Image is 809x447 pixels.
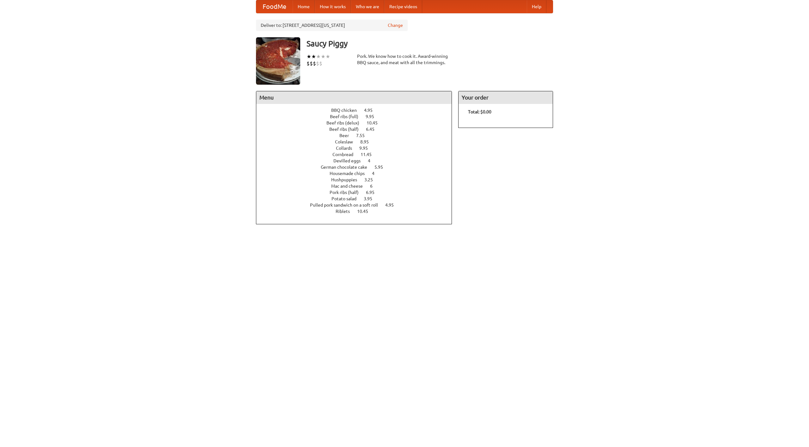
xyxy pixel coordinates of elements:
a: Home [293,0,315,13]
span: 9.95 [366,114,380,119]
a: Beef ribs (delux) 10.45 [326,120,389,125]
li: $ [307,60,310,67]
li: $ [313,60,316,67]
span: Beef ribs (half) [329,127,365,132]
h4: Your order [459,91,553,104]
div: Pork. We know how to cook it. Award-winning BBQ sauce, and meat with all the trimmings. [357,53,452,66]
a: Housemade chips 4 [330,171,386,176]
span: 3.95 [364,196,379,201]
span: Riblets [336,209,356,214]
span: Potato salad [332,196,363,201]
a: Coleslaw 8.95 [335,139,380,144]
span: Collards [336,146,358,151]
li: ★ [316,53,321,60]
a: Pork ribs (half) 6.95 [330,190,386,195]
span: 9.95 [359,146,374,151]
span: 4 [372,171,381,176]
a: Who we are [351,0,384,13]
div: Deliver to: [STREET_ADDRESS][US_STATE] [256,20,408,31]
a: Help [527,0,546,13]
span: Coleslaw [335,139,359,144]
a: Hushpuppies 3.25 [331,177,385,182]
a: Potato salad 3.95 [332,196,384,201]
span: Housemade chips [330,171,371,176]
span: 10.45 [357,209,374,214]
span: 6.45 [366,127,381,132]
li: ★ [321,53,325,60]
a: German chocolate cake 5.95 [321,165,395,170]
h4: Menu [256,91,452,104]
a: Collards 9.95 [336,146,380,151]
a: Beer 7.55 [339,133,376,138]
li: ★ [311,53,316,60]
span: Beef ribs (full) [330,114,365,119]
span: 6 [370,184,379,189]
span: 10.45 [367,120,384,125]
span: 5.95 [374,165,389,170]
span: Mac and cheese [331,184,369,189]
a: Change [388,22,403,28]
a: Cornbread 11.45 [332,152,383,157]
a: Pulled pork sandwich on a soft roll 4.95 [310,202,405,208]
span: 4.95 [385,202,400,208]
li: ★ [325,53,330,60]
a: Beef ribs (full) 9.95 [330,114,386,119]
img: angular.jpg [256,37,300,85]
span: Pork ribs (half) [330,190,365,195]
a: BBQ chicken 4.95 [331,108,384,113]
a: Riblets 10.45 [336,209,380,214]
span: BBQ chicken [331,108,363,113]
span: 4.95 [364,108,379,113]
span: German chocolate cake [321,165,374,170]
a: Beef ribs (half) 6.45 [329,127,386,132]
h3: Saucy Piggy [307,37,553,50]
li: $ [310,60,313,67]
span: 7.55 [356,133,371,138]
a: How it works [315,0,351,13]
span: 4 [368,158,377,163]
a: Mac and cheese 6 [331,184,384,189]
span: Hushpuppies [331,177,363,182]
li: $ [316,60,319,67]
span: 6.95 [366,190,381,195]
li: ★ [307,53,311,60]
span: 11.45 [361,152,378,157]
a: Devilled eggs 4 [333,158,382,163]
a: FoodMe [256,0,293,13]
span: Pulled pork sandwich on a soft roll [310,202,384,208]
span: Cornbread [332,152,360,157]
li: $ [319,60,322,67]
span: Devilled eggs [333,158,367,163]
span: Beef ribs (delux) [326,120,366,125]
a: Recipe videos [384,0,422,13]
span: Beer [339,133,355,138]
span: 8.95 [360,139,375,144]
span: 3.25 [364,177,379,182]
b: Total: $0.00 [468,109,491,114]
